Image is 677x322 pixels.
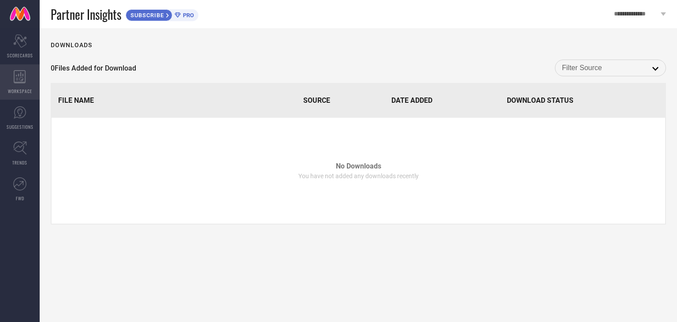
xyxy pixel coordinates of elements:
a: SUBSCRIBEPRO [126,7,198,21]
span: SCORECARDS [7,52,33,59]
span: WORKSPACE [8,88,32,94]
span: SUBSCRIBE [126,12,166,19]
span: 0 Files Added for Download [51,64,136,72]
span: Date Added [391,96,432,105]
span: Partner Insights [51,5,121,23]
span: TRENDS [12,159,27,166]
h1: Downloads [51,41,92,49]
span: You have not added any downloads recently [298,172,419,180]
span: Source [303,96,330,105]
span: Download Status [507,96,573,105]
span: PRO [181,12,194,19]
span: SUGGESTIONS [7,124,33,130]
span: FWD [16,195,24,202]
span: File Name [58,96,94,105]
span: No Downloads [336,162,381,170]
